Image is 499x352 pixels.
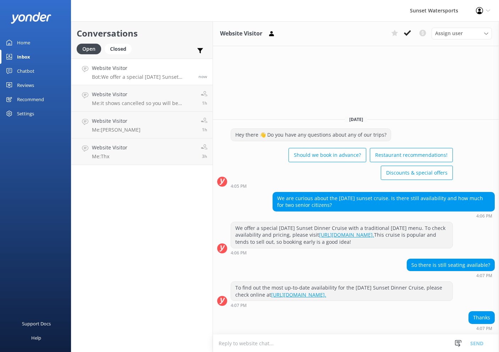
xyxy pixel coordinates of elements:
div: Oct 03 2025 03:06pm (UTC -05:00) America/Cancun [273,213,495,218]
h2: Conversations [77,27,207,40]
div: Recommend [17,92,44,106]
a: Website VisitorMe:Thx3h [71,138,213,165]
h3: Website Visitor [220,29,262,38]
p: Me: it shows cancelled so you will be automatically refunded [92,100,196,106]
strong: 4:07 PM [476,274,492,278]
div: Support Docs [22,317,51,331]
div: We are curious about the [DATE] sunset cruise. Is there still availability and how much for two s... [273,192,494,211]
strong: 4:07 PM [476,326,492,331]
a: [URL][DOMAIN_NAME]. [319,231,374,238]
p: Me: Thx [92,153,127,160]
div: Oct 03 2025 03:07pm (UTC -05:00) America/Cancun [407,273,495,278]
strong: 4:06 PM [231,251,247,255]
div: Reviews [17,78,34,92]
div: Inbox [17,50,30,64]
div: Chatbot [17,64,34,78]
p: Me: [PERSON_NAME] [92,127,141,133]
div: Hey there 👋 Do you have any questions about any of our trips? [231,129,391,141]
button: Restaurant recommendations! [370,148,453,162]
a: Closed [105,45,135,53]
img: yonder-white-logo.png [11,12,51,24]
span: Oct 03 2025 12:02pm (UTC -05:00) America/Cancun [202,153,207,159]
button: Should we book in advance? [289,148,366,162]
h4: Website Visitor [92,144,127,152]
span: Assign user [435,29,463,37]
a: [URL][DOMAIN_NAME]. [271,291,326,298]
div: Assign User [432,28,492,39]
div: Oct 03 2025 03:06pm (UTC -05:00) America/Cancun [231,250,453,255]
div: Oct 03 2025 03:07pm (UTC -05:00) America/Cancun [468,326,495,331]
strong: 4:07 PM [231,303,247,308]
div: Open [77,44,101,54]
h4: Website Visitor [92,64,193,72]
p: Bot: We offer a special [DATE] Sunset Dinner Cruise with a traditional [DATE] menu. To check avai... [92,74,193,80]
span: Oct 03 2025 01:13pm (UTC -05:00) America/Cancun [202,127,207,133]
div: Thanks [469,312,494,324]
div: Oct 03 2025 03:07pm (UTC -05:00) America/Cancun [231,303,453,308]
h4: Website Visitor [92,90,196,98]
a: Website VisitorBot:We offer a special [DATE] Sunset Dinner Cruise with a traditional [DATE] menu.... [71,59,213,85]
div: Closed [105,44,132,54]
a: Website VisitorMe:[PERSON_NAME]1h [71,112,213,138]
div: Settings [17,106,34,121]
strong: 4:05 PM [231,184,247,188]
div: Help [31,331,41,345]
div: So there is still seating available? [407,259,494,271]
strong: 4:06 PM [476,214,492,218]
span: [DATE] [345,116,367,122]
button: Discounts & special offers [381,166,453,180]
div: Oct 03 2025 03:05pm (UTC -05:00) America/Cancun [231,183,453,188]
div: To find out the most up-to-date availability for the [DATE] Sunset Dinner Cruise, please check on... [231,282,453,301]
span: Oct 03 2025 01:45pm (UTC -05:00) America/Cancun [202,100,207,106]
a: Website VisitorMe:it shows cancelled so you will be automatically refunded1h [71,85,213,112]
h4: Website Visitor [92,117,141,125]
a: Open [77,45,105,53]
div: Home [17,35,30,50]
div: We offer a special [DATE] Sunset Dinner Cruise with a traditional [DATE] menu. To check availabil... [231,222,453,248]
span: Oct 03 2025 03:06pm (UTC -05:00) America/Cancun [198,73,207,79]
